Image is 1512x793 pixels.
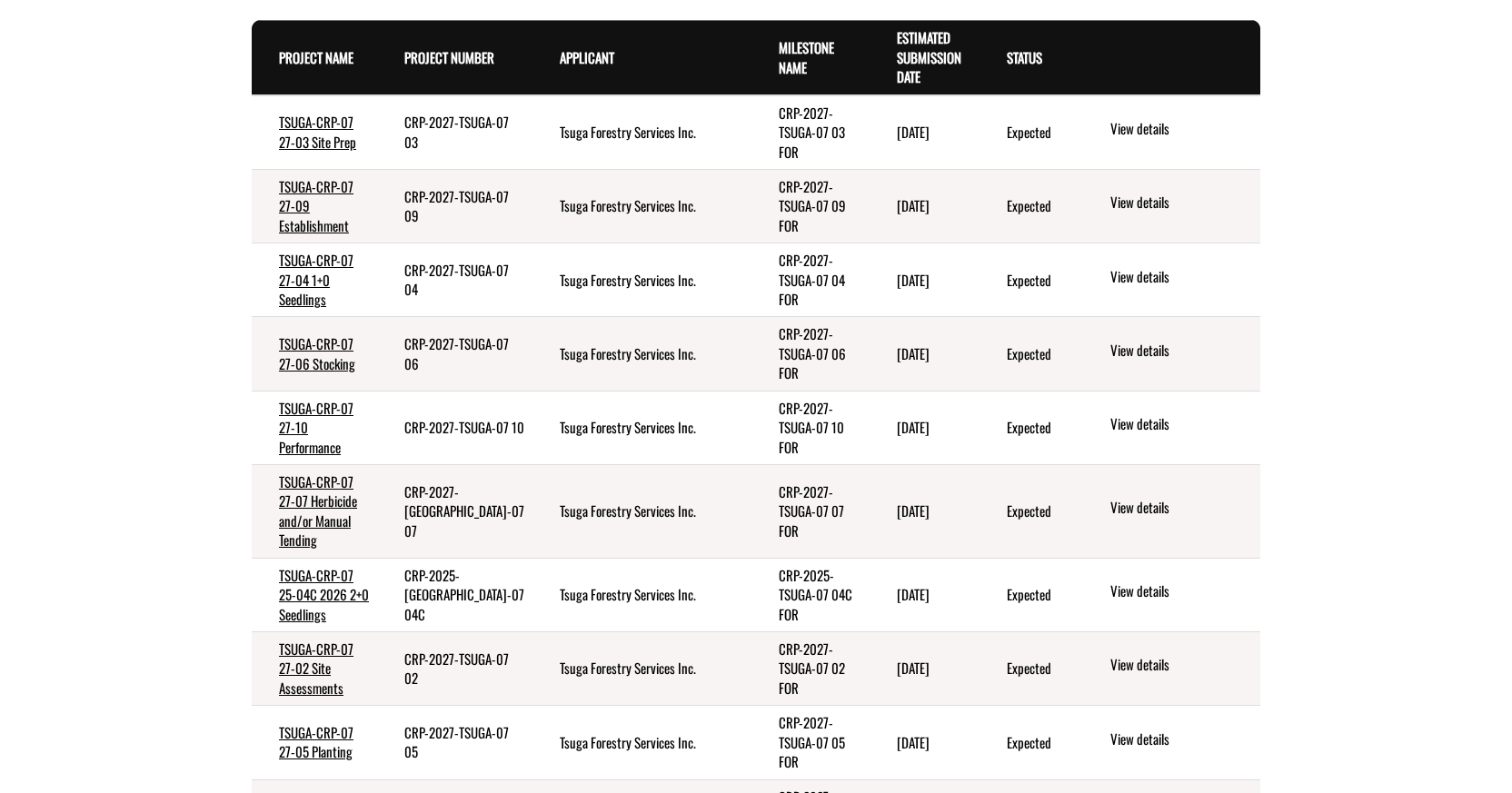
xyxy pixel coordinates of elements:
a: TSUGA-CRP-07 27-03 Site Prep [279,112,356,151]
td: 10/31/2026 [870,558,979,631]
time: [DATE] [897,584,930,604]
td: CRP-2027-TSUGA-07 10 [377,391,532,464]
td: CRP-2027-TSUGA-07 09 [377,169,532,243]
td: 10/31/2026 [870,706,979,779]
td: 10/31/2026 [870,465,979,559]
td: action menu [1080,558,1260,631]
td: action menu [1080,391,1260,464]
td: TSUGA-CRP-07 27-02 Site Assessments [252,631,377,705]
td: CRP-2027-TSUGA-07 06 FOR [751,317,870,391]
td: Expected [980,317,1080,391]
td: CRP-2027-TSUGA-07 03 [377,95,532,170]
a: Project Name [279,47,353,67]
td: Tsuga Forestry Services Inc. [532,317,751,391]
td: Tsuga Forestry Services Inc. [532,631,751,705]
time: [DATE] [897,270,930,290]
td: TSUGA-CRP-07 27-07 Herbicide and/or Manual Tending [252,465,377,559]
td: Expected [980,631,1080,705]
time: [DATE] [897,658,930,678]
td: 10/31/2026 [870,317,979,391]
td: CRP-2027-TSUGA-07 03 FOR [751,95,870,170]
a: Applicant [560,47,614,67]
td: CRP-2027-TSUGA-07 10 FOR [751,391,870,464]
time: [DATE] [897,732,930,752]
a: TSUGA-CRP-07 27-02 Site Assessments [279,639,353,698]
td: Expected [980,391,1080,464]
td: CRP-2027-TSUGA-07 07 FOR [751,465,870,559]
a: TSUGA-CRP-07 27-10 Performance [279,398,353,457]
time: [DATE] [897,343,930,363]
a: View details [1110,267,1253,289]
td: Expected [980,558,1080,631]
a: Milestone Name [779,37,834,76]
td: 10/31/2026 [870,631,979,705]
td: Tsuga Forestry Services Inc. [532,391,751,464]
td: TSUGA-CRP-07 25-04C 2026 2+0 Seedlings [252,558,377,631]
a: View details [1110,341,1253,362]
td: CRP-2027-TSUGA-07 05 FOR [751,706,870,779]
td: action menu [1080,465,1260,559]
td: TSUGA-CRP-07 27-04 1+0 Seedlings [252,243,377,317]
a: Estimated Submission Date [897,27,961,86]
td: TSUGA-CRP-07 27-06 Stocking [252,317,377,391]
a: View details [1110,119,1253,141]
time: [DATE] [897,417,930,437]
td: action menu [1080,706,1260,779]
td: Tsuga Forestry Services Inc. [532,558,751,631]
td: TSUGA-CRP-07 27-05 Planting [252,706,377,779]
time: [DATE] [897,195,930,215]
a: TSUGA-CRP-07 27-04 1+0 Seedlings [279,250,353,309]
td: 10/31/2026 [870,243,979,317]
td: CRP-2027-TSUGA-07 02 [377,631,532,705]
td: CRP-2025-TSUGA-07 04C [377,558,532,631]
a: View details [1110,498,1253,520]
a: TSUGA-CRP-07 25-04C 2026 2+0 Seedlings [279,565,369,624]
a: TSUGA-CRP-07 27-09 Establishment [279,176,353,235]
td: action menu [1080,169,1260,243]
td: CRP-2027-TSUGA-07 06 [377,317,532,391]
a: Project Number [404,47,494,67]
a: View details [1110,193,1253,214]
a: View details [1110,729,1253,751]
td: CRP-2027-TSUGA-07 02 FOR [751,631,870,705]
td: Expected [980,243,1080,317]
td: TSUGA-CRP-07 27-03 Site Prep [252,95,377,170]
td: Tsuga Forestry Services Inc. [532,169,751,243]
td: Expected [980,706,1080,779]
time: [DATE] [897,501,930,520]
time: [DATE] [897,122,930,142]
td: TSUGA-CRP-07 27-09 Establishment [252,169,377,243]
a: TSUGA-CRP-07 27-07 Herbicide and/or Manual Tending [279,471,357,550]
td: CRP-2027-TSUGA-07 07 [377,465,532,559]
td: action menu [1080,95,1260,170]
td: Expected [980,465,1080,559]
td: action menu [1080,243,1260,317]
td: Tsuga Forestry Services Inc. [532,706,751,779]
td: Tsuga Forestry Services Inc. [532,95,751,170]
a: TSUGA-CRP-07 27-06 Stocking [279,333,355,372]
th: Actions [1080,21,1260,95]
td: CRP-2027-TSUGA-07 04 [377,243,532,317]
td: action menu [1080,631,1260,705]
a: View details [1110,414,1253,436]
td: CRP-2027-TSUGA-07 04 FOR [751,243,870,317]
td: Expected [980,95,1080,170]
td: 10/31/2026 [870,169,979,243]
a: Status [1007,47,1042,67]
td: Tsuga Forestry Services Inc. [532,243,751,317]
td: TSUGA-CRP-07 27-10 Performance [252,391,377,464]
td: Expected [980,169,1080,243]
td: 10/31/2026 [870,95,979,170]
a: View details [1110,581,1253,603]
td: action menu [1080,317,1260,391]
td: CRP-2027-TSUGA-07 05 [377,706,532,779]
td: CRP-2025-TSUGA-07 04C FOR [751,558,870,631]
td: 10/31/2026 [870,391,979,464]
a: TSUGA-CRP-07 27-05 Planting [279,722,353,761]
td: Tsuga Forestry Services Inc. [532,465,751,559]
a: View details [1110,655,1253,677]
td: CRP-2027-TSUGA-07 09 FOR [751,169,870,243]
